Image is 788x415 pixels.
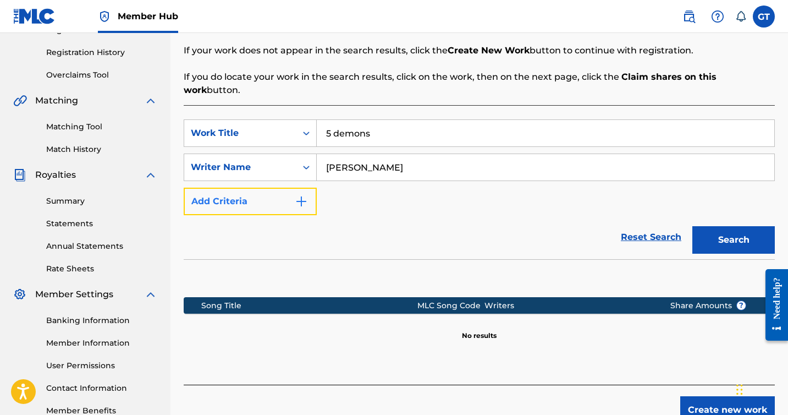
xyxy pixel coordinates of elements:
a: Matching Tool [46,121,157,133]
span: Member Settings [35,288,113,301]
a: Summary [46,195,157,207]
p: If your work does not appear in the search results, click the button to continue with registration. [184,44,775,57]
p: No results [462,318,497,341]
img: Top Rightsholder [98,10,111,23]
span: Royalties [35,168,76,182]
iframe: Chat Widget [733,362,788,415]
div: Drag [736,373,743,406]
img: MLC Logo [13,8,56,24]
div: Writers [484,300,653,312]
span: Matching [35,94,78,107]
form: Search Form [184,119,775,259]
span: Member Hub [118,10,178,23]
a: Public Search [678,6,700,28]
button: Add Criteria [184,188,317,215]
img: Member Settings [13,288,26,301]
a: User Permissions [46,360,157,372]
div: Writer Name [191,161,290,174]
img: Royalties [13,168,26,182]
div: Work Title [191,127,290,140]
a: Banking Information [46,315,157,326]
img: help [711,10,724,23]
a: Reset Search [615,225,687,249]
div: Song Title [201,300,417,312]
a: Annual Statements [46,241,157,252]
span: Share Amounts [670,300,746,312]
p: If you do locate your work in the search results, click on the work, then on the next page, click... [184,70,775,97]
div: User Menu [753,6,775,28]
div: Help [707,6,729,28]
div: Notifications [735,11,746,22]
a: Rate Sheets [46,263,157,275]
a: Contact Information [46,383,157,394]
button: Search [692,226,775,254]
iframe: Resource Center [757,261,788,350]
a: Statements [46,218,157,230]
img: expand [144,168,157,182]
a: Member Information [46,337,157,349]
strong: Create New Work [448,45,530,56]
a: Registration History [46,47,157,58]
span: ? [737,301,746,310]
div: MLC Song Code [417,300,485,312]
img: expand [144,288,157,301]
img: 9d2ae6d4665cec9f34b9.svg [295,195,308,208]
img: Matching [13,94,27,107]
a: Overclaims Tool [46,69,157,81]
img: search [682,10,696,23]
img: expand [144,94,157,107]
a: Match History [46,144,157,155]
